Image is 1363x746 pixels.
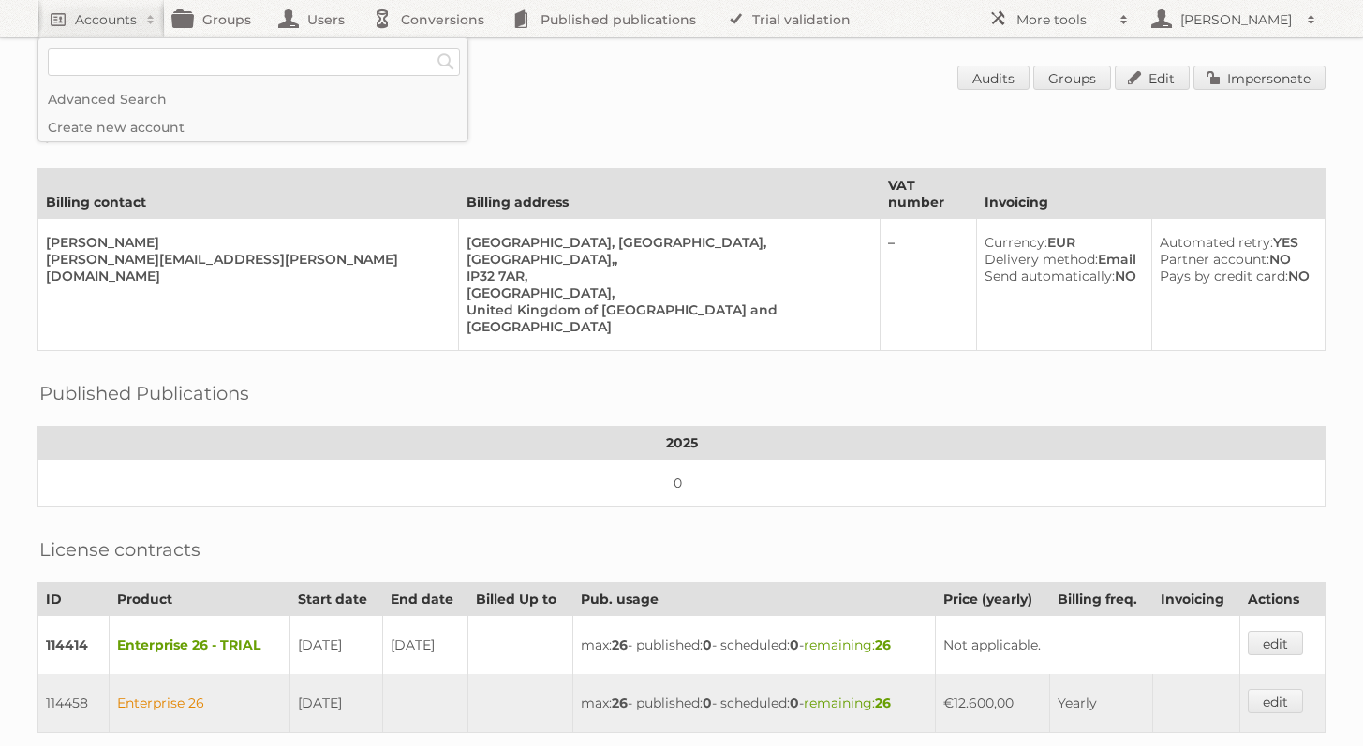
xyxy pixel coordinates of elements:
[468,583,573,616] th: Billed Up to
[804,636,891,653] span: remaining:
[612,636,628,653] strong: 26
[1193,66,1326,90] a: Impersonate
[38,169,459,219] th: Billing contact
[1049,674,1153,733] td: Yearly
[38,460,1326,507] td: 0
[1049,583,1153,616] th: Billing freq.
[790,636,799,653] strong: 0
[46,251,443,285] div: [PERSON_NAME][EMAIL_ADDRESS][PERSON_NAME][DOMAIN_NAME]
[804,695,891,711] span: remaining:
[38,85,467,113] a: Advanced Search
[1160,268,1310,285] div: NO
[467,301,864,335] div: United Kingdom of [GEOGRAPHIC_DATA] and [GEOGRAPHIC_DATA]
[880,219,976,351] td: –
[39,379,249,407] h2: Published Publications
[1160,234,1310,251] div: YES
[612,695,628,711] strong: 26
[985,268,1136,285] div: NO
[1033,66,1111,90] a: Groups
[935,583,1049,616] th: Price (yearly)
[1160,251,1269,268] span: Partner account:
[459,169,880,219] th: Billing address
[1239,583,1325,616] th: Actions
[985,268,1115,285] span: Send automatically:
[383,616,468,675] td: [DATE]
[38,427,1326,460] th: 2025
[976,169,1325,219] th: Invoicing
[935,674,1049,733] td: €12.600,00
[38,616,110,675] td: 114414
[467,285,864,301] div: [GEOGRAPHIC_DATA],
[1115,66,1190,90] a: Edit
[935,616,1239,675] td: Not applicable.
[703,636,712,653] strong: 0
[573,674,936,733] td: max: - published: - scheduled: -
[1160,234,1273,251] span: Automated retry:
[110,616,290,675] td: Enterprise 26 - TRIAL
[1016,10,1110,29] h2: More tools
[467,234,864,268] div: [GEOGRAPHIC_DATA], [GEOGRAPHIC_DATA], [GEOGRAPHIC_DATA],,
[875,636,891,653] strong: 26
[38,674,110,733] td: 114458
[290,674,383,733] td: [DATE]
[790,695,799,711] strong: 0
[1176,10,1297,29] h2: [PERSON_NAME]
[985,251,1136,268] div: Email
[985,234,1047,251] span: Currency:
[110,674,290,733] td: Enterprise 26
[957,66,1030,90] a: Audits
[573,583,936,616] th: Pub. usage
[37,66,1326,94] h1: Account 93571: Sealey Group
[703,695,712,711] strong: 0
[290,583,383,616] th: Start date
[985,234,1136,251] div: EUR
[467,268,864,285] div: IP32 7AR,
[432,48,460,76] input: Search
[38,583,110,616] th: ID
[1160,268,1288,285] span: Pays by credit card:
[1160,251,1310,268] div: NO
[290,616,383,675] td: [DATE]
[880,169,976,219] th: VAT number
[383,583,468,616] th: End date
[875,695,891,711] strong: 26
[110,583,290,616] th: Product
[39,535,200,563] h2: License contracts
[1153,583,1239,616] th: Invoicing
[38,113,467,141] a: Create new account
[1248,689,1303,713] a: edit
[75,10,137,29] h2: Accounts
[573,616,936,675] td: max: - published: - scheduled: -
[46,234,443,251] div: [PERSON_NAME]
[985,251,1098,268] span: Delivery method:
[1248,631,1303,655] a: edit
